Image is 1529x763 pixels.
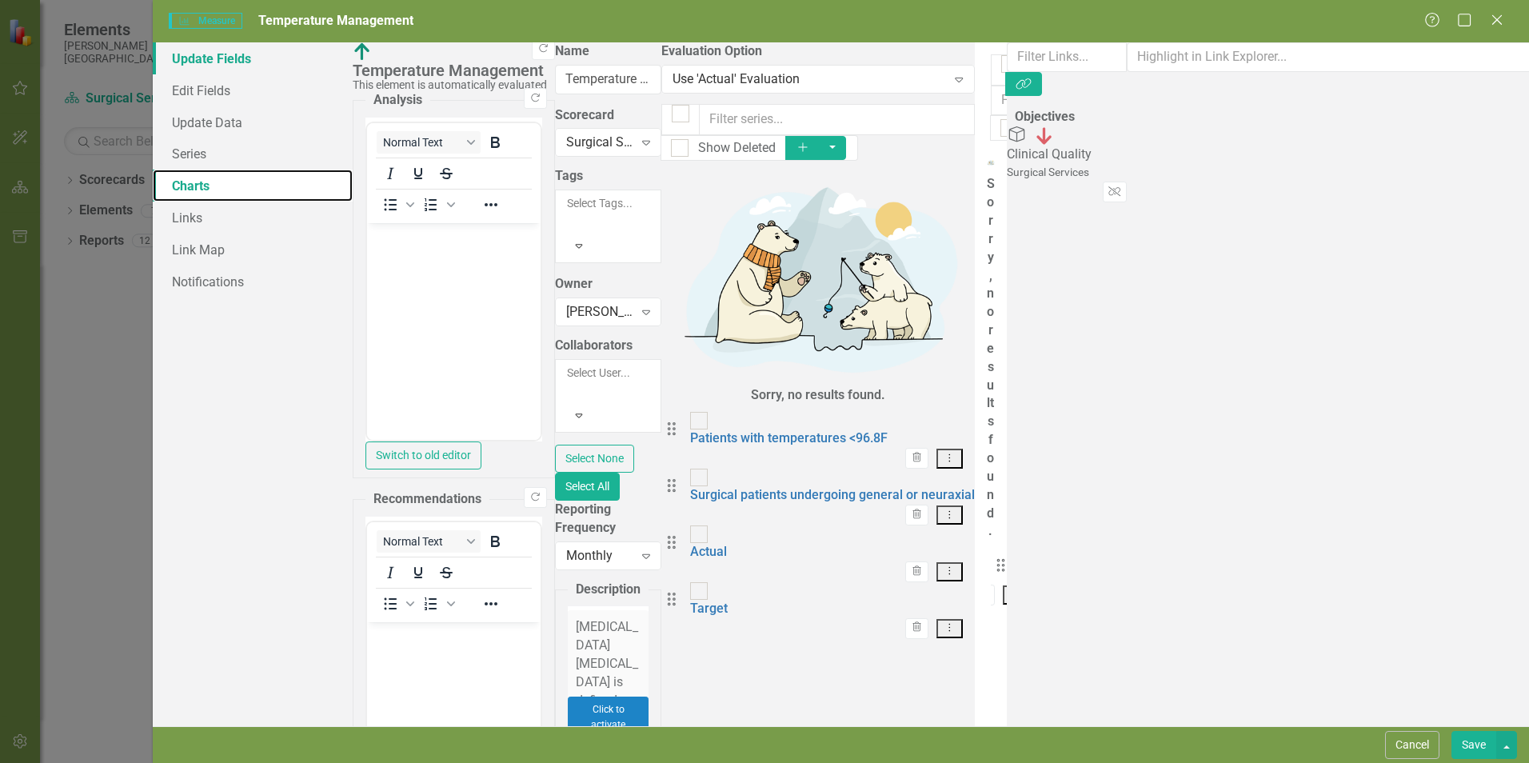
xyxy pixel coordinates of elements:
[377,593,417,615] div: Bullet list
[555,65,661,94] input: Measure Name
[698,139,776,158] div: Show Deleted
[383,136,461,149] span: Normal Text
[169,13,242,29] span: Measure
[751,386,885,405] div: Sorry, no results found.
[555,42,661,61] label: Name
[1035,126,1054,146] img: Below Plan
[377,131,481,154] button: Block Normal Text
[481,530,509,553] button: Bold
[477,593,505,615] button: Reveal or hide additional toolbar items
[987,160,995,166] img: No results found
[555,501,661,537] label: Reporting Frequency
[555,275,661,294] label: Owner
[1007,146,1092,164] div: Clinical Quality
[987,175,995,541] div: Sorry, no results found.
[481,131,509,154] button: Bold
[353,42,372,62] img: Above Target
[991,86,1111,115] input: Filter Charts...
[566,134,633,152] div: Surgical Services
[567,365,649,381] div: Select User...
[153,106,353,138] a: Update Data
[405,162,432,185] button: Underline
[258,13,413,28] span: Temperature Management
[365,91,430,110] legend: Analysis
[353,79,547,91] div: This element is automatically evaluated
[673,70,946,88] div: Use 'Actual' Evaluation
[377,162,404,185] button: Italic
[567,195,649,211] div: Select Tags...
[1385,731,1439,759] button: Cancel
[153,74,353,106] a: Edit Fields
[365,441,481,469] button: Switch to old editor
[417,194,457,216] div: Numbered list
[1451,731,1496,759] button: Save
[417,593,457,615] div: Numbered list
[153,138,353,170] a: Series
[153,202,353,234] a: Links
[153,170,353,202] a: Charts
[661,173,975,381] img: No results found
[690,601,728,616] a: Target
[661,42,975,61] label: Evaluation Option
[433,162,460,185] button: Strikethrough
[433,561,460,584] button: Strikethrough
[383,535,461,548] span: Normal Text
[153,42,353,74] a: Update Fields
[153,234,353,266] a: Link Map
[568,697,649,752] button: Click to activate HTML editor
[568,581,649,599] legend: Description
[555,473,620,501] button: Select All
[405,561,432,584] button: Underline
[377,530,481,553] button: Block Normal Text
[699,104,975,135] input: Filter series...
[566,546,633,565] div: Monthly
[690,430,888,445] a: Patients with temperatures <96.8F
[555,167,661,186] label: Tags
[365,490,489,509] legend: Recommendations
[1007,108,1083,126] legend: Objectives
[153,266,353,298] a: Notifications
[477,194,505,216] button: Reveal or hide additional toolbar items
[566,303,633,322] div: [PERSON_NAME] (Surgical Services)
[555,106,661,125] label: Scorecard
[690,544,727,559] a: Actual
[555,445,634,473] button: Select None
[377,561,404,584] button: Italic
[1007,166,1089,178] small: Surgical Services
[690,487,975,502] a: Surgical patients undergoing general or neuraxial
[1007,42,1127,72] input: Filter Links...
[377,194,417,216] div: Bullet list
[353,62,547,79] div: Temperature Management
[367,223,541,440] iframe: Rich Text Area
[555,337,661,355] label: Collaborators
